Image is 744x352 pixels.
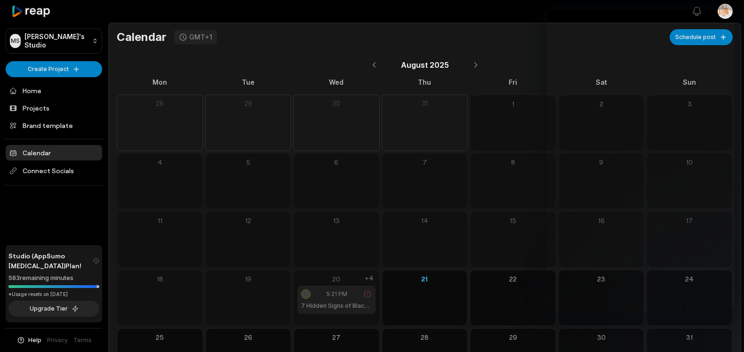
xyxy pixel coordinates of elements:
div: Thu [382,77,468,87]
div: 18 [121,274,199,284]
div: 13 [297,216,376,225]
iframe: To enrich screen reader interactions, please activate Accessibility in Grammarly extension settings [712,320,735,343]
div: 11 [121,216,199,225]
iframe: To enrich screen reader interactions, please activate Accessibility in Grammarly extension settings [546,9,735,312]
a: Privacy [47,336,68,344]
a: Home [6,83,102,98]
div: 4 [121,157,199,167]
div: Tue [205,77,292,87]
div: 1 [474,99,552,109]
div: 7 [386,157,464,167]
div: 6 [297,157,376,167]
div: Mon [117,77,203,87]
span: 5:21 PM [327,290,347,298]
div: 20 [297,274,376,284]
button: Create Project [6,61,102,77]
div: 8 [474,157,552,167]
div: Fri [470,77,556,87]
span: August 2025 [401,59,449,71]
div: 5 [209,157,288,167]
a: Projects [6,100,102,116]
a: Terms [73,336,92,344]
div: 12 [209,216,288,225]
button: Help [16,336,41,344]
div: 15 [474,216,552,225]
div: 29 [209,99,288,108]
div: 14 [386,216,464,225]
span: Help [28,336,41,344]
div: 30 [297,99,376,108]
div: 583 remaining minutes [8,273,99,283]
div: 31 [386,99,464,108]
div: GMT+1 [189,33,212,41]
button: Upgrade Tier [8,301,99,317]
span: Connect Socials [6,162,102,179]
a: Calendar [6,145,102,160]
a: Brand template [6,118,102,133]
div: *Usage resets on [DATE] [8,291,99,298]
h1: Calendar [117,30,167,44]
div: MS [10,34,21,48]
span: Studio (AppSumo [MEDICAL_DATA]) Plan! [8,251,93,271]
p: [PERSON_NAME]'s Studio [24,32,88,49]
div: Wed [293,77,380,87]
div: 19 [209,274,288,284]
h1: 7 Hidden Signs of Black Magic Attacks [301,302,372,310]
div: 28 [121,99,199,108]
